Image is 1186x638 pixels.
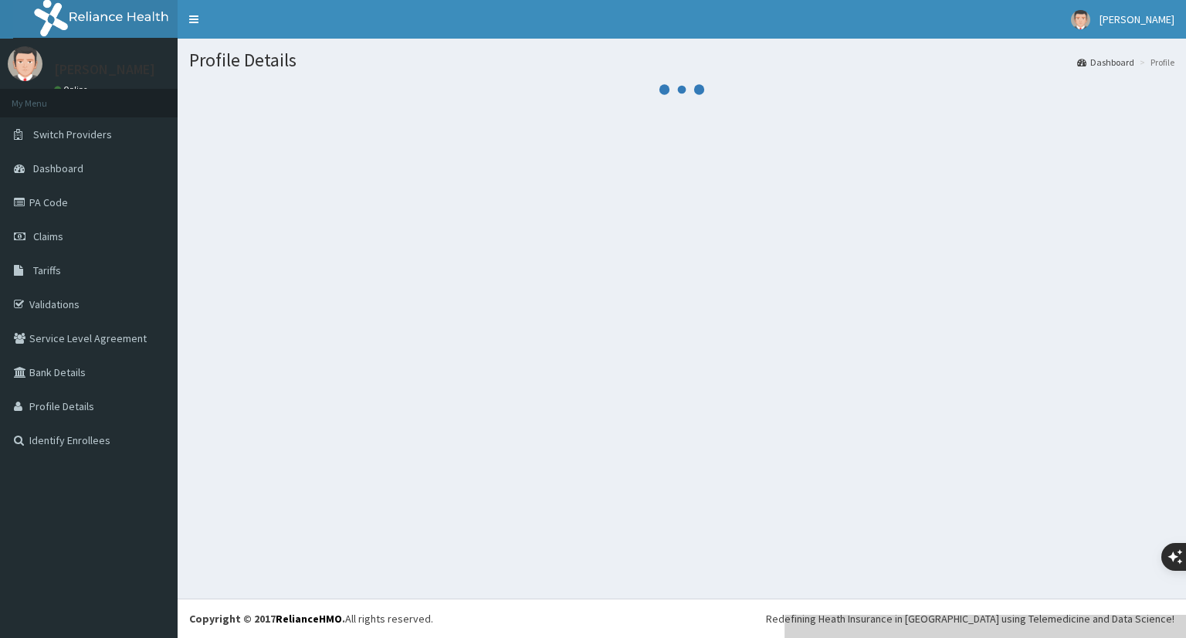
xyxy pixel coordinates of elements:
[276,612,342,626] a: RelianceHMO
[1071,10,1090,29] img: User Image
[1100,12,1174,26] span: [PERSON_NAME]
[33,161,83,175] span: Dashboard
[189,612,345,626] strong: Copyright © 2017 .
[189,50,1174,70] h1: Profile Details
[659,66,705,113] svg: audio-loading
[1136,56,1174,69] li: Profile
[54,84,91,95] a: Online
[33,263,61,277] span: Tariffs
[8,46,42,81] img: User Image
[33,229,63,243] span: Claims
[54,63,155,76] p: [PERSON_NAME]
[178,599,1186,638] footer: All rights reserved.
[766,611,1174,626] div: Redefining Heath Insurance in [GEOGRAPHIC_DATA] using Telemedicine and Data Science!
[33,127,112,141] span: Switch Providers
[1077,56,1134,69] a: Dashboard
